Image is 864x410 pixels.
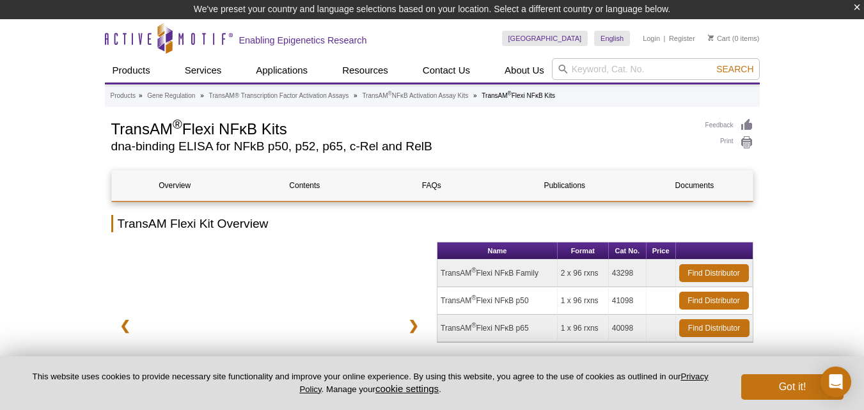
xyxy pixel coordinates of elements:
[177,58,230,83] a: Services
[609,242,647,260] th: Cat No.
[437,242,558,260] th: Name
[741,374,844,400] button: Got it!
[708,35,714,41] img: Your Cart
[173,117,182,131] sup: ®
[716,64,753,74] span: Search
[609,260,647,287] td: 43298
[552,58,760,80] input: Keyword, Cat. No.
[594,31,630,46] a: English
[558,287,609,315] td: 1 x 96 rxns
[105,58,158,83] a: Products
[111,215,753,232] h2: TransAM Flexi Kit Overview
[664,31,666,46] li: |
[437,260,558,287] td: TransAM Flexi NFκB Family
[501,170,627,201] a: Publications
[111,141,693,152] h2: dna-binding ELISA for NFkB p50, p52, p65, c-Rel and RelB
[821,367,851,397] div: Open Intercom Messenger
[712,63,757,75] button: Search
[609,287,647,315] td: 41098
[147,90,195,102] a: Gene Regulation
[239,35,367,46] h2: Enabling Epigenetics Research
[375,383,439,394] button: cookie settings
[558,242,609,260] th: Format
[482,92,555,99] li: TransAM Flexi NFκB Kits
[437,287,558,315] td: TransAM Flexi NFκB p50
[679,264,749,282] a: Find Distributor
[372,170,492,201] a: FAQs
[354,92,357,99] li: »
[299,372,708,393] a: Privacy Policy
[112,170,238,201] a: Overview
[705,118,753,132] a: Feedback
[508,90,512,97] sup: ®
[647,242,676,260] th: Price
[139,92,143,99] li: »
[248,58,315,83] a: Applications
[502,31,588,46] a: [GEOGRAPHIC_DATA]
[20,371,720,395] p: This website uses cookies to provide necessary site functionality and improve your online experie...
[388,90,392,97] sup: ®
[669,34,695,43] a: Register
[558,260,609,287] td: 2 x 96 rxns
[242,170,368,201] a: Contents
[209,90,349,102] a: TransAM® Transcription Factor Activation Assays
[708,34,730,43] a: Cart
[400,311,427,340] a: ❯
[679,319,750,337] a: Find Distributor
[111,118,693,138] h1: TransAM Flexi NFκB Kits
[558,315,609,342] td: 1 x 96 rxns
[362,90,468,102] a: TransAM®NFκB Activation Assay Kits
[631,170,757,201] a: Documents
[111,311,139,340] a: ❮
[200,92,204,99] li: »
[497,58,552,83] a: About Us
[334,58,396,83] a: Resources
[643,34,660,43] a: Login
[679,292,749,310] a: Find Distributor
[708,31,760,46] li: (0 items)
[473,92,477,99] li: »
[471,322,476,329] sup: ®
[437,315,558,342] td: TransAM Flexi NFκB p65
[609,315,647,342] td: 40098
[471,294,476,301] sup: ®
[705,136,753,150] a: Print
[415,58,478,83] a: Contact Us
[471,267,476,274] sup: ®
[111,90,136,102] a: Products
